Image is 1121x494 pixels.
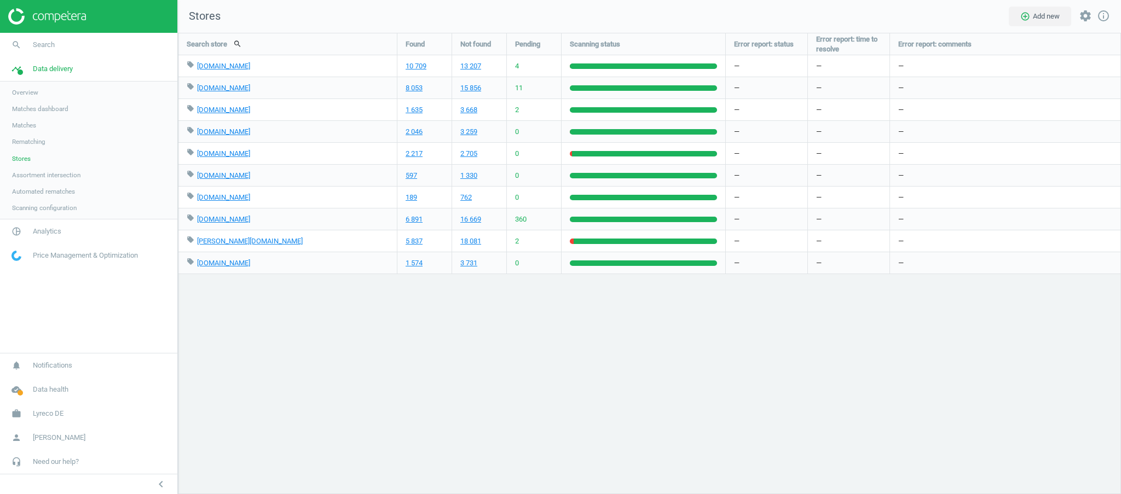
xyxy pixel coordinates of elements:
i: search [6,34,27,55]
button: chevron_left [147,477,175,491]
span: 0 [515,193,519,202]
span: — [816,214,822,224]
a: [DOMAIN_NAME] [197,215,250,223]
span: Price Management & Optimization [33,251,138,260]
i: local_offer [187,192,194,200]
a: 1 330 [460,171,477,181]
div: — [726,165,807,186]
img: wGWNvw8QSZomAAAAABJRU5ErkJggg== [11,251,21,261]
a: 762 [460,193,472,202]
img: ajHJNr6hYgQAAAAASUVORK5CYII= [8,8,86,25]
i: chevron_left [154,478,167,491]
div: — [890,252,1121,274]
div: — [890,187,1121,208]
a: 3 259 [460,127,477,137]
span: — [816,105,822,115]
div: — [726,208,807,230]
i: add_circle_outline [1020,11,1030,21]
a: 5 837 [406,236,423,246]
i: local_offer [187,170,194,178]
span: — [816,127,822,137]
span: Stores [178,9,221,24]
span: Scanning status [570,39,620,49]
i: settings [1079,9,1092,22]
div: — [726,99,807,120]
span: Found [406,39,425,49]
a: [DOMAIN_NAME] [197,106,250,114]
div: — [890,99,1121,120]
i: local_offer [187,258,194,265]
div: — [890,77,1121,98]
span: — [816,149,822,159]
i: work [6,403,27,424]
div: — [726,230,807,252]
i: pie_chart_outlined [6,221,27,242]
span: [PERSON_NAME] [33,433,85,443]
span: — [816,61,822,71]
a: [DOMAIN_NAME] [197,62,250,70]
span: Need our help? [33,457,79,467]
a: [DOMAIN_NAME] [197,193,250,201]
a: [DOMAIN_NAME] [197,171,250,179]
i: headset_mic [6,451,27,472]
span: Data delivery [33,64,73,74]
a: [PERSON_NAME][DOMAIN_NAME] [197,237,303,245]
a: 8 053 [406,83,423,93]
span: Notifications [33,361,72,370]
i: notifications [6,355,27,376]
a: [DOMAIN_NAME] [197,84,250,92]
span: — [816,236,822,246]
i: local_offer [187,236,194,243]
span: — [816,171,822,181]
span: 4 [515,61,519,71]
a: 16 669 [460,214,481,224]
div: — [726,121,807,142]
a: 2 217 [406,149,423,159]
span: Overview [12,88,38,97]
i: cloud_done [6,379,27,400]
a: [DOMAIN_NAME] [197,127,250,136]
span: Assortment intersection [12,171,80,179]
span: Scanning configuration [12,204,77,212]
span: 0 [515,127,519,137]
i: local_offer [187,83,194,90]
a: 10 709 [406,61,426,71]
div: — [726,143,807,164]
span: Not found [460,39,491,49]
div: — [726,55,807,77]
i: timeline [6,59,27,79]
a: 6 891 [406,214,423,224]
a: 1 574 [406,258,423,268]
i: person [6,427,27,448]
span: Search [33,40,55,50]
i: local_offer [187,104,194,112]
span: Error report: time to resolve [816,34,881,54]
span: Error report: status [734,39,794,49]
div: — [890,230,1121,252]
span: Matches dashboard [12,104,68,113]
span: — [816,193,822,202]
div: — [726,77,807,98]
div: — [890,165,1121,186]
a: 2 046 [406,127,423,137]
span: 0 [515,149,519,159]
i: info_outline [1097,9,1110,22]
span: Stores [12,154,31,163]
span: Automated rematches [12,187,75,196]
a: 2 705 [460,149,477,159]
span: Analytics [33,226,61,236]
button: settings [1074,4,1097,28]
span: 11 [515,83,523,93]
div: — [890,208,1121,230]
i: local_offer [187,214,194,222]
span: Lyreco DE [33,409,63,419]
a: 1 635 [406,105,423,115]
button: search [227,34,248,53]
span: 0 [515,171,519,181]
span: Matches [12,121,36,130]
div: — [890,55,1121,77]
div: — [726,187,807,208]
a: 3 668 [460,105,477,115]
span: — [816,83,822,93]
button: add_circle_outlineAdd new [1009,7,1071,26]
